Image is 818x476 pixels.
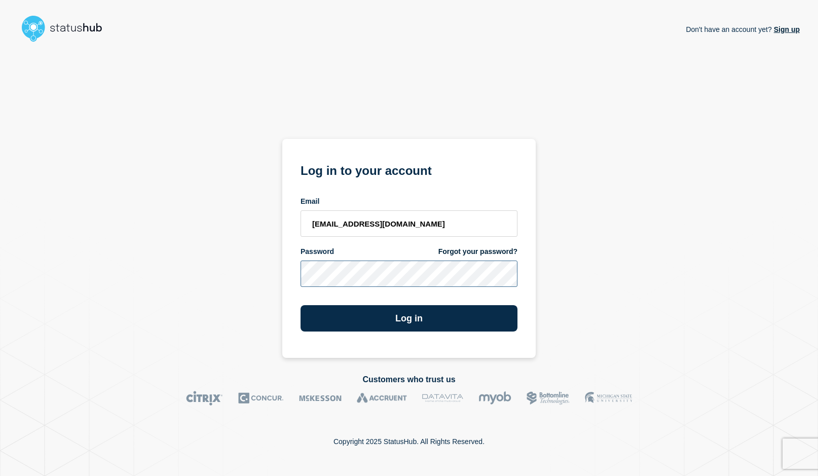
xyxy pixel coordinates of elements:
img: Concur logo [238,391,284,406]
input: email input [301,210,517,237]
img: Accruent logo [357,391,407,406]
p: Copyright 2025 StatusHub. All Rights Reserved. [333,437,485,446]
span: Password [301,247,334,257]
img: StatusHub logo [18,12,115,45]
input: password input [301,261,517,287]
span: Email [301,197,319,206]
button: Log in [301,305,517,332]
img: MSU logo [585,391,632,406]
h2: Customers who trust us [18,375,800,384]
p: Don't have an account yet? [686,17,800,42]
img: DataVita logo [422,391,463,406]
img: McKesson logo [299,391,342,406]
img: myob logo [478,391,511,406]
a: Sign up [772,25,800,33]
img: Citrix logo [186,391,223,406]
h1: Log in to your account [301,160,517,179]
a: Forgot your password? [438,247,517,257]
img: Bottomline logo [527,391,570,406]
